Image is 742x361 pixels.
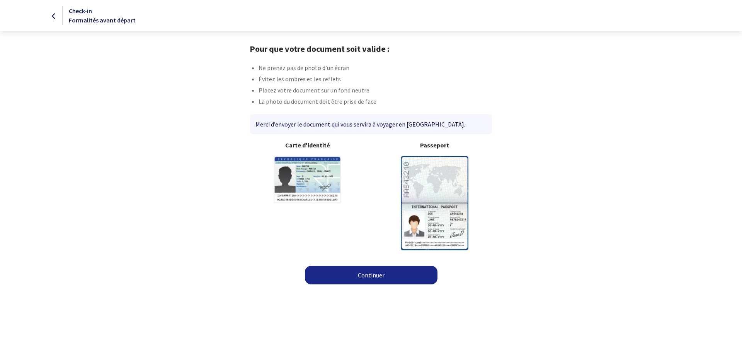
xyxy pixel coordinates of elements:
a: Continuer [305,266,437,284]
li: Évitez les ombres et les reflets [259,74,492,86]
h1: Pour que votre document soit valide : [250,44,492,54]
span: Check-in Formalités avant départ [69,7,136,24]
b: Carte d'identité [250,140,365,150]
li: Placez votre document sur un fond neutre [259,86,492,97]
img: illuCNI.svg [274,156,341,204]
li: La photo du document doit être prise de face [259,97,492,108]
b: Passeport [377,140,492,150]
img: illuPasseport.svg [401,156,468,250]
li: Ne prenez pas de photo d’un écran [259,63,492,74]
div: Merci d’envoyer le document qui vous servira à voyager en [GEOGRAPHIC_DATA]. [250,114,492,134]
